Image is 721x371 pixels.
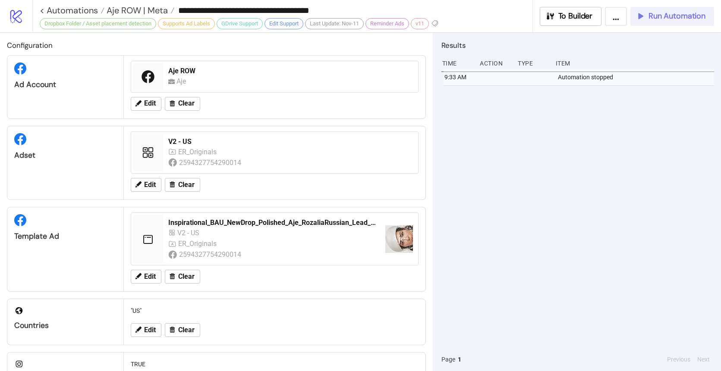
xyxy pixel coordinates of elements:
div: Template Ad [14,231,116,241]
span: Edit [144,100,156,107]
div: Ad Account [14,80,116,90]
span: Clear [178,181,195,189]
div: 2594327754290014 [179,249,242,260]
div: Time [441,55,473,72]
button: Clear [165,270,200,284]
h2: Configuration [7,40,426,51]
div: GDrive Support [217,18,263,29]
div: Dropbox Folder / Asset placement detection [40,18,156,29]
button: ... [605,7,627,26]
div: Aje ROW [168,66,413,76]
button: 1 [455,355,464,364]
button: Run Automation [630,7,714,26]
span: Run Automation [649,11,705,21]
button: Edit [131,323,161,337]
div: Item [555,55,714,72]
button: Next [695,355,712,364]
div: 2594327754290014 [179,157,242,168]
div: 9:33 AM [444,69,475,85]
div: Adset [14,150,116,160]
span: Clear [178,326,195,334]
span: Clear [178,100,195,107]
button: Clear [165,97,200,111]
div: V2 - US [168,137,413,147]
div: Reminder Ads [365,18,409,29]
div: "US" [127,302,422,319]
div: Supports Ad Labels [158,18,215,29]
div: V2 - US [177,228,202,238]
span: Edit [144,181,156,189]
div: ER_Originals [178,238,219,249]
div: ER_Originals [178,147,219,157]
div: Inspirational_BAU_NewDrop_Polished_Aje_RozaliaRussian_Lead_Tactical_Video_20251001_Automatic_US [168,218,378,228]
img: https://scontent-fra5-1.xx.fbcdn.net/v/t15.5256-10/554923499_1177456100972301_370772681293740809_... [385,225,413,253]
div: Edit Support [264,18,303,29]
div: Automation stopped [557,69,716,85]
span: Page [441,355,455,364]
span: To Builder [558,11,593,21]
a: Aje ROW | Meta [104,6,174,15]
div: Action [479,55,511,72]
div: Last Update: Nov-11 [305,18,364,29]
button: Clear [165,323,200,337]
h2: Results [441,40,714,51]
button: Edit [131,178,161,192]
span: Edit [144,273,156,281]
button: Edit [131,97,161,111]
span: Aje ROW | Meta [104,5,168,16]
div: Countries [14,321,116,330]
a: < Automations [40,6,104,15]
span: Clear [178,273,195,281]
span: Edit [144,326,156,334]
div: Type [517,55,549,72]
button: Edit [131,270,161,284]
button: Clear [165,178,200,192]
div: Aje [176,76,190,87]
button: To Builder [540,7,602,26]
div: v11 [411,18,429,29]
button: Previous [664,355,693,364]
